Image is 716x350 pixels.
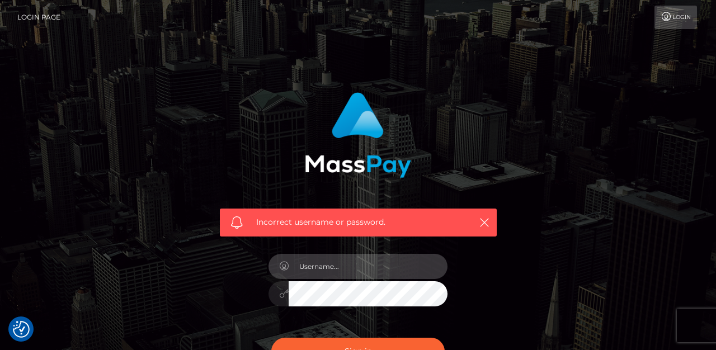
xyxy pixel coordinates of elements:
[17,6,60,29] a: Login Page
[13,321,30,338] img: Revisit consent button
[289,254,447,279] input: Username...
[654,6,697,29] a: Login
[305,92,411,178] img: MassPay Login
[13,321,30,338] button: Consent Preferences
[256,216,460,228] span: Incorrect username or password.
